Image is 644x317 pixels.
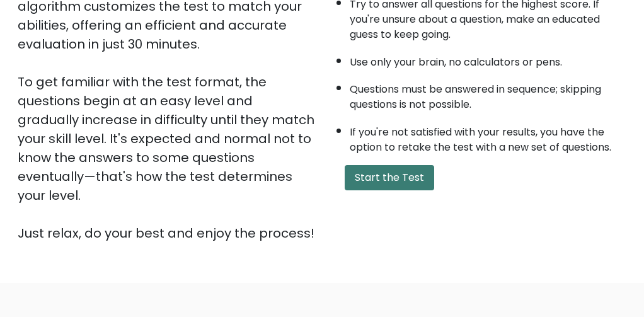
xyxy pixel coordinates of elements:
[350,118,626,155] li: If you're not satisfied with your results, you have the option to retake the test with a new set ...
[345,165,434,190] button: Start the Test
[350,49,626,70] li: Use only your brain, no calculators or pens.
[350,76,626,112] li: Questions must be answered in sequence; skipping questions is not possible.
